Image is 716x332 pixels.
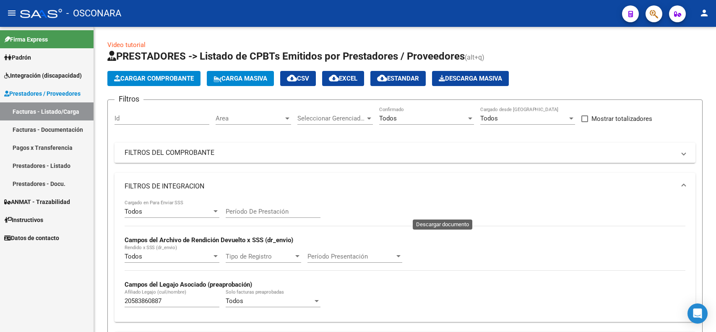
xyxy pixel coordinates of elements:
[226,297,243,305] span: Todos
[280,71,316,86] button: CSV
[115,93,143,105] h3: Filtros
[107,50,465,62] span: PRESTADORES -> Listado de CPBTs Emitidos por Prestadores / Proveedores
[125,148,675,157] mat-panel-title: FILTROS DEL COMPROBANTE
[4,233,59,243] span: Datos de contacto
[115,173,695,200] mat-expansion-panel-header: FILTROS DE INTEGRACION
[4,215,43,225] span: Instructivos
[287,73,297,83] mat-icon: cloud_download
[114,75,194,82] span: Cargar Comprobante
[66,4,121,23] span: - OSCONARA
[432,71,509,86] button: Descarga Masiva
[377,75,419,82] span: Estandar
[125,182,675,191] mat-panel-title: FILTROS DE INTEGRACION
[125,236,293,244] strong: Campos del Archivo de Rendición Devuelto x SSS (dr_envio)
[216,115,284,122] span: Area
[107,41,146,49] a: Video tutorial
[207,71,274,86] button: Carga Masiva
[329,73,339,83] mat-icon: cloud_download
[377,73,387,83] mat-icon: cloud_download
[699,8,709,18] mat-icon: person
[297,115,365,122] span: Seleccionar Gerenciador
[322,71,364,86] button: EXCEL
[591,114,652,124] span: Mostrar totalizadores
[287,75,309,82] span: CSV
[687,303,708,324] div: Open Intercom Messenger
[379,115,397,122] span: Todos
[432,71,509,86] app-download-masive: Descarga masiva de comprobantes (adjuntos)
[125,253,142,260] span: Todos
[226,253,294,260] span: Tipo de Registro
[4,197,70,207] span: ANMAT - Trazabilidad
[480,115,498,122] span: Todos
[107,71,200,86] button: Cargar Comprobante
[115,200,695,322] div: FILTROS DE INTEGRACION
[4,53,31,62] span: Padrón
[4,89,81,98] span: Prestadores / Proveedores
[370,71,426,86] button: Estandar
[329,75,357,82] span: EXCEL
[439,75,502,82] span: Descarga Masiva
[125,208,142,215] span: Todos
[4,71,82,80] span: Integración (discapacidad)
[307,253,395,260] span: Período Presentación
[125,281,252,288] strong: Campos del Legajo Asociado (preaprobación)
[115,143,695,163] mat-expansion-panel-header: FILTROS DEL COMPROBANTE
[7,8,17,18] mat-icon: menu
[4,35,48,44] span: Firma Express
[465,53,484,61] span: (alt+q)
[213,75,267,82] span: Carga Masiva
